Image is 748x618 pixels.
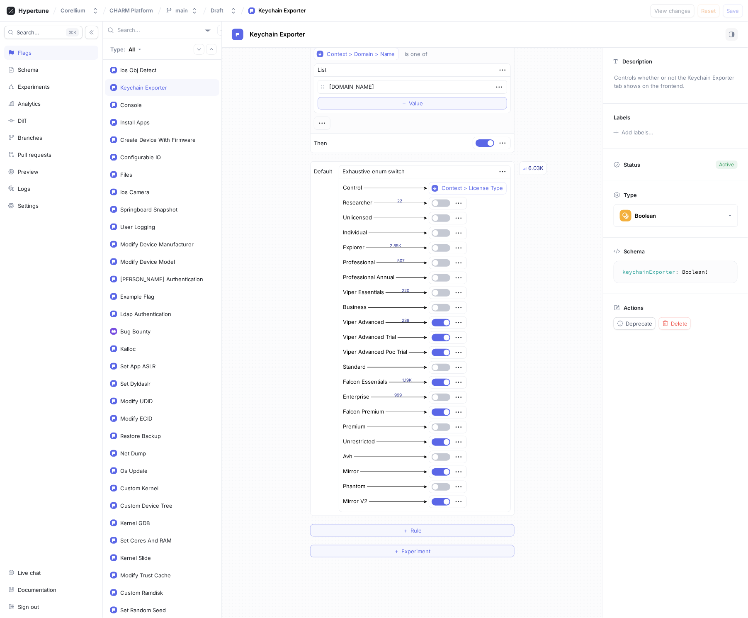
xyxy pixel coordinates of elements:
button: Corellium [57,4,102,17]
button: Reset [698,4,720,17]
button: Draft [207,4,240,17]
a: Documentation [4,583,98,597]
div: Mirror V2 [343,497,367,506]
p: Type: [110,46,125,53]
div: Unlicensed [343,214,372,222]
div: 1.19K [389,377,425,383]
div: Analytics [18,100,41,107]
span: Deprecate [626,321,652,326]
div: Professional Annual [343,273,394,282]
div: Active [719,161,734,168]
div: List [318,66,326,74]
p: Controls whether or not the Keychain Exporter tab shows on the frontend. [610,71,741,93]
span: Save [727,8,739,13]
span: Search... [17,30,39,35]
div: Business [343,303,367,311]
p: Type [624,192,637,198]
p: Description [622,58,652,65]
div: Os Update [120,467,148,474]
button: Add labels... [611,127,656,138]
div: Premium [343,423,365,431]
span: Delete [671,321,687,326]
div: Sign out [18,603,39,610]
div: Modify Trust Cache [120,572,171,579]
button: Type: All [107,42,144,56]
div: Avh [343,453,352,461]
button: Save [723,4,743,17]
div: Researcher [343,199,372,207]
div: Boolean [635,212,656,219]
div: Mirror [343,467,359,476]
div: Explorer [343,243,364,252]
span: Experiment [401,549,430,554]
p: Schema [624,248,645,255]
div: Pull requests [18,151,51,158]
div: Kalloc [120,345,136,352]
div: Unrestricted [343,438,375,446]
div: Control [343,184,362,192]
div: Branches [18,134,42,141]
div: Kernel Slide [120,555,151,561]
button: Search...K [4,26,83,39]
p: Status [624,159,640,170]
div: Create Device With Firmware [120,136,196,143]
div: Configurable IO [120,154,161,161]
button: Delete [659,317,691,330]
div: Corellium [61,7,85,14]
div: Phantom [343,482,365,491]
div: 22 [374,198,425,204]
div: K [66,28,79,36]
span: Reset [702,8,716,13]
button: ＋Experiment [310,545,515,557]
button: Deprecate [614,317,656,330]
div: Settings [18,202,39,209]
div: Standard [343,363,366,371]
span: CHARM Platform [109,7,153,13]
div: Viper Advanced Poc Trial [343,348,407,356]
div: 507 [376,258,425,264]
div: Set Random Seed [120,607,166,613]
div: Net Dump [120,450,146,457]
button: Expand all [194,44,204,55]
div: Ios Obj Detect [120,67,156,73]
div: Schema [18,66,38,73]
span: Keychain Exporter [250,31,305,38]
textarea: keychainExporter: Boolean! [617,265,734,280]
div: Set Dyldaslr [120,380,151,387]
p: Then [314,139,327,148]
button: Boolean [614,204,738,227]
div: Diff [18,117,27,124]
div: [PERSON_NAME] Authentication [120,276,203,282]
div: Enterprise [343,393,369,401]
div: Viper Advanced [343,318,384,326]
div: Modify ECID [120,415,152,422]
button: is one of [401,48,440,60]
div: Files [120,171,132,178]
div: Keychain Exporter [120,84,167,91]
div: Ios Camera [120,189,149,195]
p: Labels [614,114,630,121]
div: Set Cores And RAM [120,537,172,544]
div: Example Flag [120,293,154,300]
div: Documentation [18,586,56,593]
div: Modify UDID [120,398,153,404]
div: Live chat [18,569,41,576]
div: Custom Kernel [120,485,158,491]
div: Professional [343,258,375,267]
div: Bug Bounty [120,328,151,335]
div: Console [120,102,142,108]
div: Exhaustive enum switch [342,168,405,176]
div: Keychain Exporter [258,7,306,15]
div: Springboard Snapshot [120,206,177,213]
div: All [129,46,135,53]
span: ＋ [394,549,399,554]
div: 238 [386,317,425,324]
span: ＋ [403,528,408,533]
button: main [162,4,201,17]
button: Collapse all [206,44,217,55]
div: Modify Device Manufacturer [120,241,194,248]
div: User Logging [120,224,155,230]
div: Context > License Type [442,185,503,192]
input: Search... [117,26,202,34]
p: Actions [624,304,644,311]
